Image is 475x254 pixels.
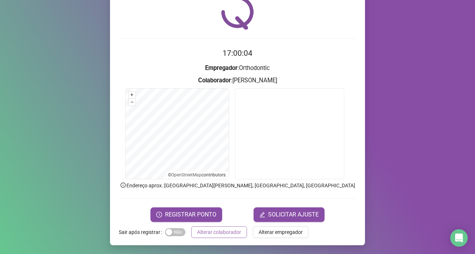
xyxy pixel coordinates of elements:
[129,91,136,98] button: +
[168,172,227,177] li: © contributors.
[156,212,162,218] span: clock-circle
[171,172,201,177] a: OpenStreetMap
[191,226,247,238] button: Alterar colaborador
[150,207,222,222] button: REGISTRAR PONTO
[119,63,356,73] h3: : Orthodontic
[205,65,237,71] strong: Empregador
[259,212,265,218] span: edit
[165,210,216,219] span: REGISTRAR PONTO
[268,210,319,219] span: SOLICITAR AJUSTE
[450,229,468,247] div: Open Intercom Messenger
[120,182,126,188] span: info-circle
[223,49,252,58] time: 17:00:04
[129,99,136,106] button: –
[119,76,356,85] h3: : [PERSON_NAME]
[119,226,165,238] label: Sair após registrar
[254,207,325,222] button: editSOLICITAR AJUSTE
[119,181,356,189] p: Endereço aprox. : [GEOGRAPHIC_DATA][PERSON_NAME], [GEOGRAPHIC_DATA], [GEOGRAPHIC_DATA]
[259,228,303,236] span: Alterar empregador
[253,226,309,238] button: Alterar empregador
[198,77,231,84] strong: Colaborador
[197,228,241,236] span: Alterar colaborador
